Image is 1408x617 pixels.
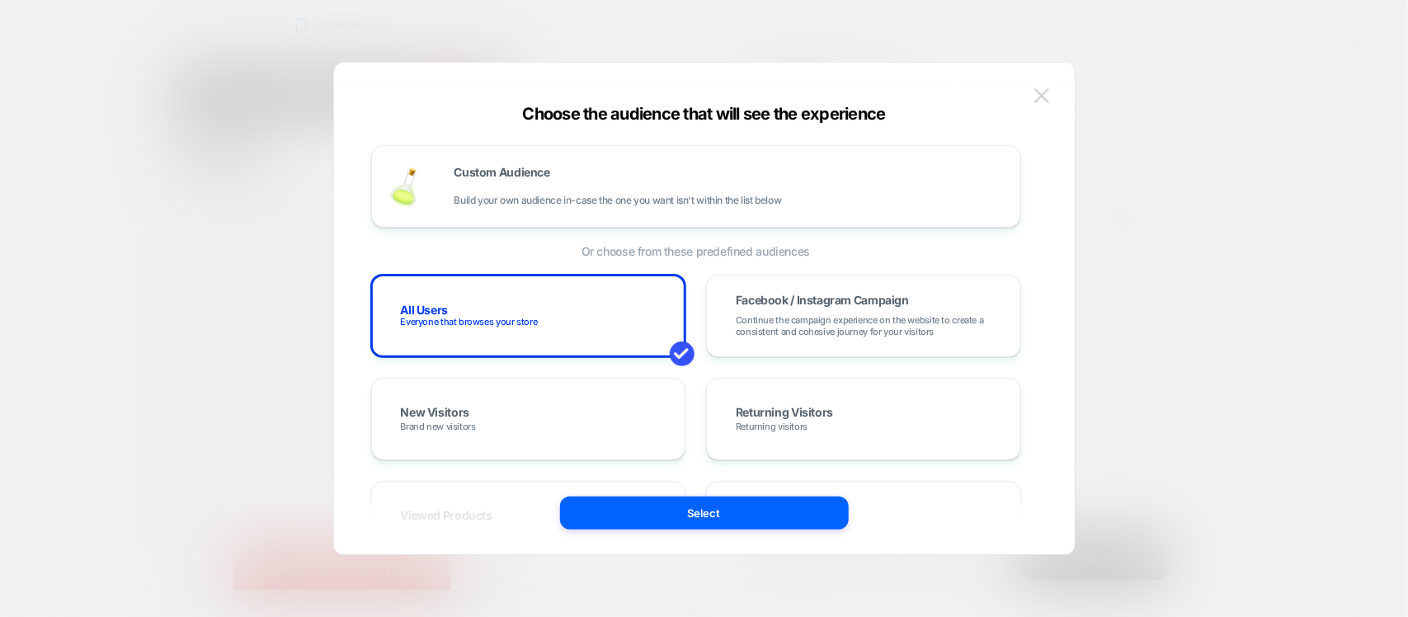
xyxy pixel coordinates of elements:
[85,128,128,143] span: $239.00
[454,195,782,206] span: Build your own audience in-case the one you want isn't within the list below
[32,128,39,143] span: 0
[334,104,1075,124] div: Choose the audience that will see the experience
[242,31,298,55] a: Shop now
[24,32,59,53] span: [DATE]
[736,314,991,337] span: Continue the campaign experience on the website to create a consistent and cohesive journey for y...
[371,244,1021,258] span: Or choose from these predefined audiences
[736,407,833,421] span: Returning Visitors
[736,421,808,432] span: Returning visitors
[17,129,39,144] a: 0
[49,129,128,144] a: 1 / $239.00
[1034,88,1049,102] img: close
[77,128,82,143] span: /
[55,498,271,537] a: SHOP BEST SELLERS
[736,294,909,306] span: Facebook / Instagram Campaign
[560,497,849,530] button: Select
[67,128,73,143] span: 1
